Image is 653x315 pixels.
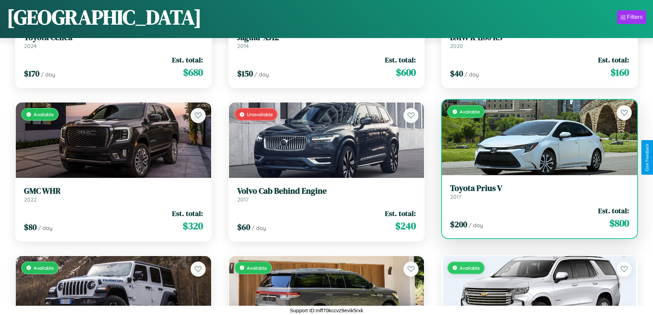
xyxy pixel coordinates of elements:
[247,111,273,117] span: Unavailable
[609,216,629,230] span: $ 800
[183,65,203,79] span: $ 680
[24,186,203,196] h3: GMC WHR
[237,186,416,203] a: Volvo Cab Behind Engine2017
[24,186,203,203] a: GMC WHR2022
[450,43,463,49] span: 2020
[450,183,629,200] a: Toyota Prius V2017
[385,208,416,218] span: Est. total:
[385,55,416,65] span: Est. total:
[183,219,203,233] span: $ 320
[247,265,267,271] span: Available
[460,109,480,114] span: Available
[237,43,249,49] span: 2014
[24,196,37,203] span: 2022
[450,219,467,230] span: $ 200
[252,225,266,231] span: / day
[598,206,629,216] span: Est. total:
[254,71,269,78] span: / day
[464,71,479,78] span: / day
[172,55,203,65] span: Est. total:
[237,33,416,49] a: Jaguar XJ122014
[38,225,52,231] span: / day
[41,71,55,78] span: / day
[237,221,250,233] span: $ 60
[237,186,416,196] h3: Volvo Cab Behind Engine
[34,111,54,117] span: Available
[617,10,646,24] button: Filters
[450,33,629,49] a: BMW K 1100 RS2020
[237,196,249,203] span: 2017
[290,306,363,315] p: Support ID: mff70kccvz9evik5rxk
[450,68,463,79] span: $ 40
[24,68,39,79] span: $ 170
[237,68,253,79] span: $ 150
[645,144,650,171] div: Give Feedback
[24,33,203,49] a: Toyota Celica2024
[460,265,480,271] span: Available
[450,193,461,200] span: 2017
[34,265,54,271] span: Available
[450,183,629,193] h3: Toyota Prius V
[24,43,37,49] span: 2024
[610,65,629,79] span: $ 160
[627,14,643,21] div: Filters
[598,55,629,65] span: Est. total:
[469,222,483,229] span: / day
[396,65,416,79] span: $ 600
[395,219,416,233] span: $ 240
[172,208,203,218] span: Est. total:
[7,3,202,31] h1: [GEOGRAPHIC_DATA]
[24,221,37,233] span: $ 80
